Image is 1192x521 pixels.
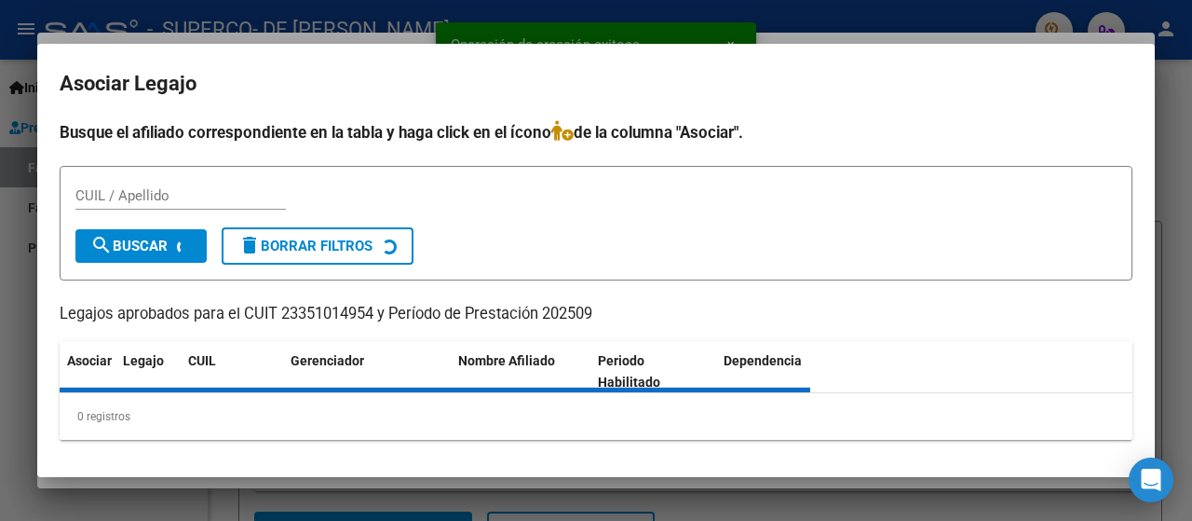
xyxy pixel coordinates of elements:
[451,341,590,403] datatable-header-cell: Nombre Afiliado
[598,353,660,390] span: Periodo Habilitado
[60,120,1132,144] h4: Busque el afiliado correspondiente en la tabla y haga click en el ícono de la columna "Asociar".
[590,341,716,403] datatable-header-cell: Periodo Habilitado
[75,229,207,263] button: Buscar
[123,353,164,368] span: Legajo
[60,393,1132,440] div: 0 registros
[188,353,216,368] span: CUIL
[283,341,451,403] datatable-header-cell: Gerenciador
[90,238,168,254] span: Buscar
[90,234,113,256] mat-icon: search
[238,234,261,256] mat-icon: delete
[115,341,181,403] datatable-header-cell: Legajo
[60,303,1132,326] p: Legajos aprobados para el CUIT 23351014954 y Período de Prestación 202509
[222,227,413,265] button: Borrar Filtros
[60,341,115,403] datatable-header-cell: Asociar
[724,353,802,368] span: Dependencia
[60,66,1132,102] h2: Asociar Legajo
[716,341,856,403] datatable-header-cell: Dependencia
[67,353,112,368] span: Asociar
[181,341,283,403] datatable-header-cell: CUIL
[1129,458,1173,502] div: Open Intercom Messenger
[238,238,372,254] span: Borrar Filtros
[458,353,555,368] span: Nombre Afiliado
[291,353,364,368] span: Gerenciador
